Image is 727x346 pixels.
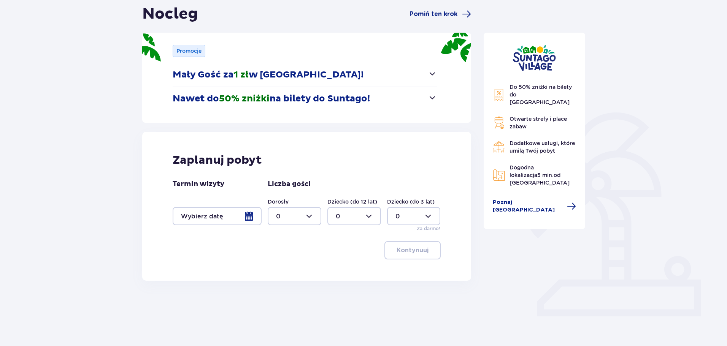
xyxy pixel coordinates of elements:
[510,140,575,154] span: Dodatkowe usługi, które umilą Twój pobyt
[173,63,437,87] button: Mały Gość za1 złw [GEOGRAPHIC_DATA]!
[417,225,440,232] p: Za darmo!
[510,116,567,130] span: Otwarte strefy i place zabaw
[493,117,505,129] img: Grill Icon
[173,93,370,104] p: Nawet do na bilety do Suntago!
[510,84,572,105] span: Do 50% zniżki na bilety do [GEOGRAPHIC_DATA]
[142,5,198,24] h1: Nocleg
[493,88,505,101] img: Discount Icon
[397,246,429,254] p: Kontynuuj
[537,172,554,178] span: 5 min.
[410,9,471,19] a: Pomiń ten krok
[173,180,224,189] p: Termin wizyty
[268,198,289,205] label: Dorosły
[173,69,363,81] p: Mały Gość za w [GEOGRAPHIC_DATA]!
[327,198,377,205] label: Dziecko (do 12 lat)
[219,93,270,104] span: 50% zniżki
[493,199,563,214] span: Poznaj [GEOGRAPHIC_DATA]
[510,164,570,186] span: Dogodna lokalizacja od [GEOGRAPHIC_DATA]
[387,198,435,205] label: Dziecko (do 3 lat)
[493,169,505,181] img: Map Icon
[384,241,441,259] button: Kontynuuj
[176,47,202,55] p: Promocje
[493,199,576,214] a: Poznaj [GEOGRAPHIC_DATA]
[410,10,457,18] span: Pomiń ten krok
[173,87,437,111] button: Nawet do50% zniżkina bilety do Suntago!
[513,45,556,71] img: Suntago Village
[233,69,249,81] span: 1 zł
[268,180,311,189] p: Liczba gości
[173,153,262,167] p: Zaplanuj pobyt
[493,141,505,153] img: Restaurant Icon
